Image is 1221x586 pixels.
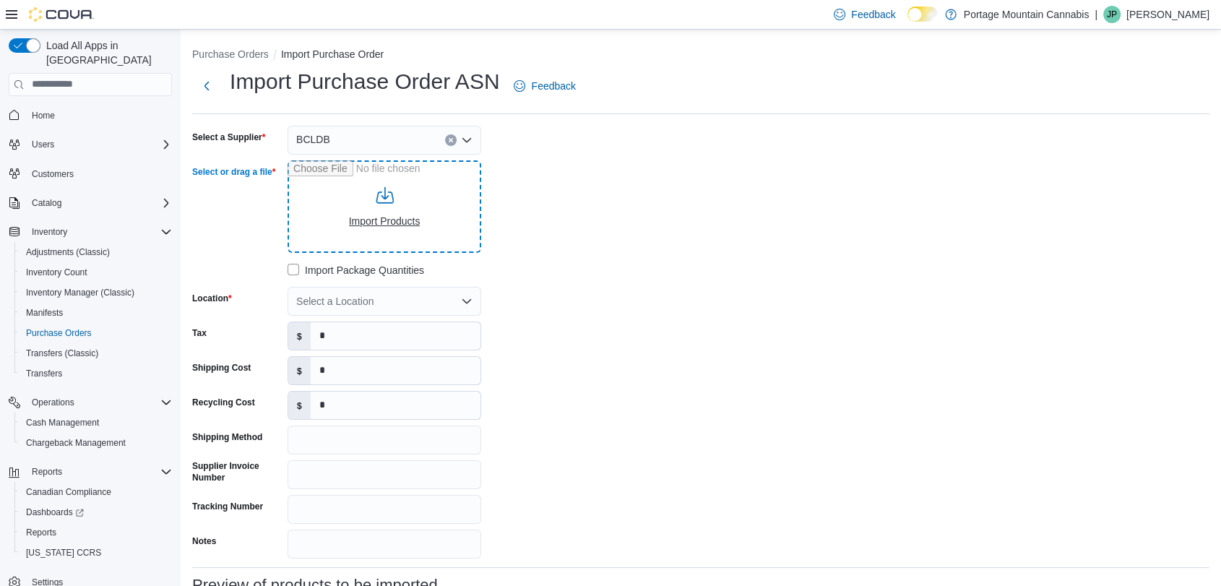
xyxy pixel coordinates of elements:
button: Catalog [3,193,178,213]
span: Operations [32,397,74,408]
button: Transfers (Classic) [14,343,178,363]
span: Inventory Manager (Classic) [26,287,134,298]
a: Transfers (Classic) [20,345,104,362]
a: Reports [20,524,62,541]
button: Purchase Orders [192,48,269,60]
button: Import Purchase Order [281,48,384,60]
span: Customers [26,165,172,183]
label: Location [192,293,232,304]
span: JP [1107,6,1117,23]
span: Customers [32,168,74,180]
span: Inventory Count [20,264,172,281]
button: Catalog [26,194,67,212]
a: Inventory Count [20,264,93,281]
button: Open list of options [461,134,473,146]
a: Transfers [20,365,68,382]
span: Purchase Orders [26,327,92,339]
button: Purchase Orders [14,323,178,343]
button: Home [3,105,178,126]
a: Feedback [508,72,581,100]
a: Manifests [20,304,69,322]
nav: An example of EuiBreadcrumbs [192,47,1209,64]
label: $ [288,322,311,350]
a: Purchase Orders [20,324,98,342]
span: Inventory [26,223,172,241]
span: Reports [20,524,172,541]
a: Canadian Compliance [20,483,117,501]
a: Inventory Manager (Classic) [20,284,140,301]
span: Transfers (Classic) [26,348,98,359]
button: Canadian Compliance [14,482,178,502]
label: Import Package Quantities [288,262,424,279]
span: Operations [26,394,172,411]
span: Dashboards [26,507,84,518]
button: Next [192,72,221,100]
label: Notes [192,535,216,547]
span: Feedback [531,79,575,93]
button: Operations [3,392,178,413]
span: Canadian Compliance [20,483,172,501]
label: Select or drag a file [192,166,275,178]
span: Chargeback Management [26,437,126,449]
a: Dashboards [14,502,178,522]
button: Open list of options [461,296,473,307]
span: Washington CCRS [20,544,172,561]
a: Customers [26,165,79,183]
a: Cash Management [20,414,105,431]
button: Reports [3,462,178,482]
a: Dashboards [20,504,90,521]
span: Manifests [26,307,63,319]
label: Tax [192,327,207,339]
span: Chargeback Management [20,434,172,452]
span: Adjustments (Classic) [20,244,172,261]
label: $ [288,357,311,384]
label: Shipping Cost [192,362,251,374]
button: Chargeback Management [14,433,178,453]
span: Users [26,136,172,153]
span: Inventory Count [26,267,87,278]
span: [US_STATE] CCRS [26,547,101,559]
label: Tracking Number [192,501,263,512]
label: Supplier Invoice Number [192,460,282,483]
span: Load All Apps in [GEOGRAPHIC_DATA] [40,38,172,67]
span: Home [32,110,55,121]
span: Canadian Compliance [26,486,111,498]
button: Customers [3,163,178,184]
span: Manifests [20,304,172,322]
span: Catalog [32,197,61,209]
button: Operations [26,394,80,411]
img: Cova [29,7,94,22]
span: Cash Management [20,414,172,431]
span: Reports [26,527,56,538]
span: Transfers (Classic) [20,345,172,362]
button: Cash Management [14,413,178,433]
h1: Import Purchase Order ASN [230,67,499,96]
span: Inventory Manager (Classic) [20,284,172,301]
a: [US_STATE] CCRS [20,544,107,561]
label: Recycling Cost [192,397,255,408]
label: $ [288,392,311,419]
span: Purchase Orders [20,324,172,342]
button: Users [3,134,178,155]
span: Transfers [20,365,172,382]
button: Manifests [14,303,178,323]
span: Dashboards [20,504,172,521]
span: Catalog [26,194,172,212]
input: Use aria labels when no actual label is in use [288,160,481,253]
span: Home [26,106,172,124]
button: Adjustments (Classic) [14,242,178,262]
button: [US_STATE] CCRS [14,543,178,563]
label: Shipping Method [192,431,262,443]
button: Reports [14,522,178,543]
p: [PERSON_NAME] [1126,6,1209,23]
button: Inventory Count [14,262,178,283]
span: Reports [26,463,172,481]
button: Transfers [14,363,178,384]
button: Clear input [445,134,457,146]
span: BCLDB [296,131,330,148]
span: Adjustments (Classic) [26,246,110,258]
a: Chargeback Management [20,434,131,452]
button: Users [26,136,60,153]
a: Adjustments (Classic) [20,244,116,261]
